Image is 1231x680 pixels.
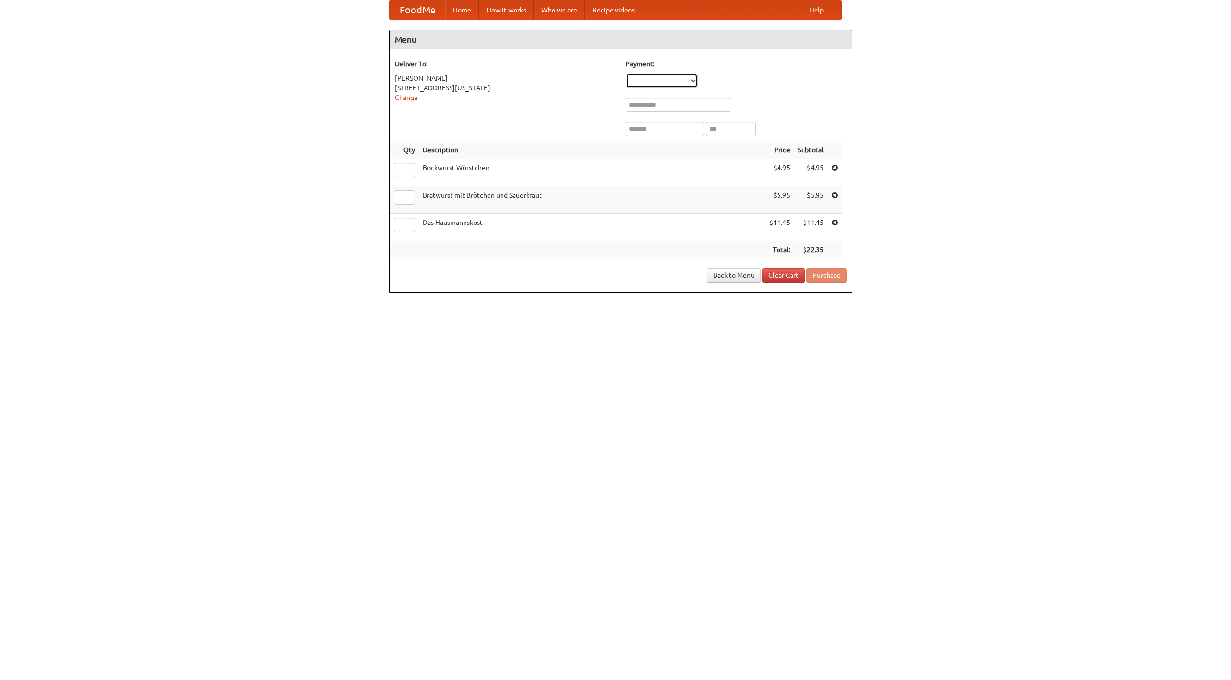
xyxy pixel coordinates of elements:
[794,186,828,214] td: $5.95
[626,59,847,69] h5: Payment:
[802,0,831,20] a: Help
[806,268,847,283] button: Purchase
[766,186,794,214] td: $5.95
[766,241,794,259] th: Total:
[390,30,852,49] h4: Menu
[766,141,794,159] th: Price
[794,241,828,259] th: $22.35
[707,268,761,283] a: Back to Menu
[419,186,766,214] td: Bratwurst mit Brötchen und Sauerkraut
[766,214,794,241] td: $11.45
[762,268,805,283] a: Clear Cart
[419,159,766,186] td: Bockwurst Würstchen
[395,59,616,69] h5: Deliver To:
[395,74,616,83] div: [PERSON_NAME]
[534,0,585,20] a: Who we are
[445,0,479,20] a: Home
[419,141,766,159] th: Description
[794,214,828,241] td: $11.45
[794,141,828,159] th: Subtotal
[390,141,419,159] th: Qty
[794,159,828,186] td: $4.95
[395,83,616,93] div: [STREET_ADDRESS][US_STATE]
[585,0,642,20] a: Recipe videos
[390,0,445,20] a: FoodMe
[395,94,418,101] a: Change
[479,0,534,20] a: How it works
[419,214,766,241] td: Das Hausmannskost
[766,159,794,186] td: $4.95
